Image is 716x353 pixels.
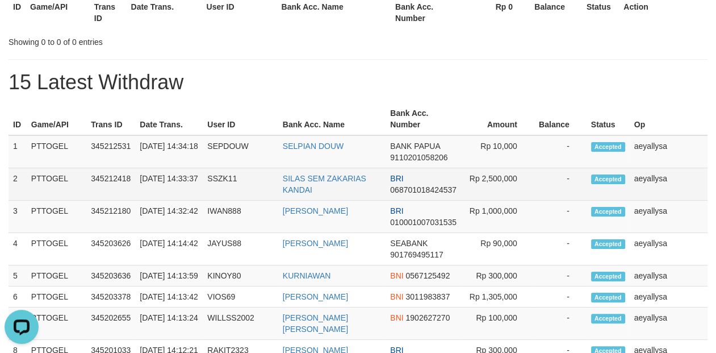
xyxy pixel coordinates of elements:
[283,142,344,151] a: SELPIAN DOUW
[9,286,27,308] td: 6
[461,265,534,286] td: Rp 300,000
[461,286,534,308] td: Rp 1,305,000
[9,135,27,168] td: 1
[27,233,86,265] td: PTTOGEL
[591,142,625,152] span: Accepted
[591,272,625,281] span: Accepted
[135,103,203,135] th: Date Trans.
[27,286,86,308] td: PTTOGEL
[390,292,403,301] span: BNI
[9,265,27,286] td: 5
[27,135,86,168] td: PTTOGEL
[203,265,278,286] td: KINOY80
[203,308,278,340] td: WILLSS2002
[534,103,587,135] th: Balance
[135,308,203,340] td: [DATE] 14:13:24
[86,233,135,265] td: 345203626
[630,233,707,265] td: aeyallysa
[534,265,587,286] td: -
[461,135,534,168] td: Rp 10,000
[203,103,278,135] th: User ID
[135,201,203,233] td: [DATE] 14:32:42
[9,201,27,233] td: 3
[86,286,135,308] td: 345203378
[390,185,457,194] span: Copy 068701018424537 to clipboard
[534,135,587,168] td: -
[9,168,27,201] td: 2
[86,103,135,135] th: Trans ID
[135,135,203,168] td: [DATE] 14:34:18
[405,313,450,322] span: Copy 1902627270 to clipboard
[390,271,403,280] span: BNI
[461,103,534,135] th: Amount
[27,308,86,340] td: PTTOGEL
[203,168,278,201] td: SSZK11
[203,135,278,168] td: SEPDOUW
[5,5,39,39] button: Open LiveChat chat widget
[390,153,447,162] span: Copy 9110201058206 to clipboard
[587,103,630,135] th: Status
[86,201,135,233] td: 345212180
[9,233,27,265] td: 4
[86,135,135,168] td: 345212531
[630,286,707,308] td: aeyallysa
[591,293,625,302] span: Accepted
[390,174,403,183] span: BRI
[283,271,331,280] a: KURNIAWAN
[390,313,403,322] span: BNI
[203,286,278,308] td: VIOS69
[630,201,707,233] td: aeyallysa
[9,71,707,94] h1: 15 Latest Withdraw
[591,175,625,184] span: Accepted
[461,308,534,340] td: Rp 100,000
[534,233,587,265] td: -
[86,265,135,286] td: 345203636
[630,265,707,286] td: aeyallysa
[405,292,450,301] span: Copy 3011983837 to clipboard
[591,207,625,217] span: Accepted
[203,201,278,233] td: IWAN888
[283,206,348,215] a: [PERSON_NAME]
[27,265,86,286] td: PTTOGEL
[135,286,203,308] td: [DATE] 14:13:42
[386,103,461,135] th: Bank Acc. Number
[9,103,27,135] th: ID
[534,286,587,308] td: -
[591,314,625,323] span: Accepted
[630,135,707,168] td: aeyallysa
[86,168,135,201] td: 345212418
[390,218,457,227] span: Copy 010001007031535 to clipboard
[390,250,443,259] span: Copy 901769495117 to clipboard
[461,168,534,201] td: Rp 2,500,000
[591,239,625,249] span: Accepted
[283,239,348,248] a: [PERSON_NAME]
[283,292,348,301] a: [PERSON_NAME]
[278,103,386,135] th: Bank Acc. Name
[630,308,707,340] td: aeyallysa
[405,271,450,280] span: Copy 0567125492 to clipboard
[283,313,348,334] a: [PERSON_NAME] [PERSON_NAME]
[135,233,203,265] td: [DATE] 14:14:42
[135,265,203,286] td: [DATE] 14:13:59
[461,233,534,265] td: Rp 90,000
[630,168,707,201] td: aeyallysa
[27,103,86,135] th: Game/API
[534,308,587,340] td: -
[390,206,403,215] span: BRI
[534,201,587,233] td: -
[86,308,135,340] td: 345202655
[390,239,428,248] span: SEABANK
[9,32,290,48] div: Showing 0 to 0 of 0 entries
[461,201,534,233] td: Rp 1,000,000
[27,201,86,233] td: PTTOGEL
[630,103,707,135] th: Op
[203,233,278,265] td: JAYUS88
[534,168,587,201] td: -
[27,168,86,201] td: PTTOGEL
[390,142,440,151] span: BANK PAPUA
[135,168,203,201] td: [DATE] 14:33:37
[283,174,366,194] a: SILAS SEM ZAKARIAS KANDAI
